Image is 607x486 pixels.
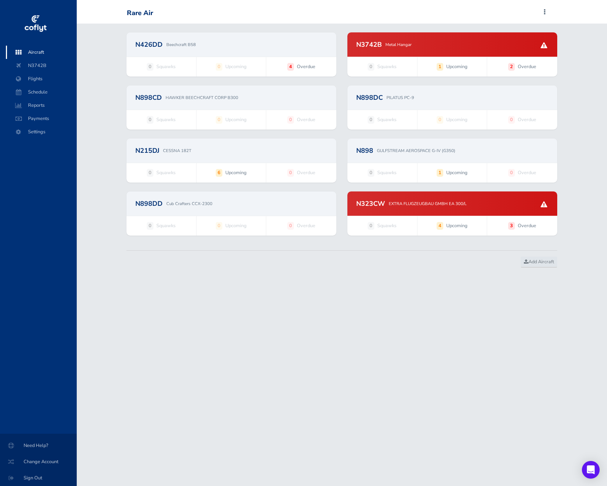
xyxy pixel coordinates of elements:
[297,116,315,123] span: Overdue
[297,222,315,229] span: Overdue
[13,46,69,59] span: Aircraft
[287,63,294,70] strong: 4
[126,138,336,183] a: N215DJ CESSNA 182T 0 Squawks 6 Upcoming 0 Overdue
[377,169,396,176] span: Squawks
[368,222,374,229] strong: 0
[446,116,468,123] span: Upcoming
[524,258,554,265] span: Add Aircraft
[163,147,191,154] p: CESSNA 182T
[508,222,515,229] strong: 3
[13,99,69,112] span: Reports
[508,116,515,123] strong: 0
[347,191,557,236] a: N323CW EXTRA FLUGZEUGBAU GMBH EA 300/L 0 Squawks 4 Upcoming 3 Overdue
[356,200,385,207] h2: N323CW
[135,41,163,48] h2: N426DD
[225,63,247,70] span: Upcoming
[216,222,222,229] strong: 0
[147,222,153,229] strong: 0
[13,112,69,125] span: Payments
[127,9,153,17] div: Rare Air
[521,257,557,268] a: Add Aircraft
[156,222,176,229] span: Squawks
[508,63,515,70] strong: 2
[518,222,536,229] span: Overdue
[377,222,396,229] span: Squawks
[377,116,396,123] span: Squawks
[446,63,468,70] span: Upcoming
[156,169,176,176] span: Squawks
[166,94,238,101] p: HAWKER BEECHCRAFT CORP B300
[216,116,222,123] strong: 0
[518,63,536,70] span: Overdue
[166,200,212,207] p: Cub Crafters CCX-2300
[297,169,315,176] span: Overdue
[297,63,315,70] span: Overdue
[225,116,247,123] span: Upcoming
[9,439,68,452] span: Need Help?
[147,169,153,176] strong: 0
[446,222,468,229] span: Upcoming
[356,94,383,101] h2: N898DC
[377,63,396,70] span: Squawks
[287,169,294,176] strong: 0
[368,63,374,70] strong: 0
[13,59,69,72] span: N3742B
[518,116,536,123] span: Overdue
[386,94,414,101] p: PILATUS PC-9
[287,116,294,123] strong: 0
[13,85,69,99] span: Schedule
[13,125,69,138] span: Settings
[156,116,176,123] span: Squawks
[389,200,466,207] p: EXTRA FLUGZEUGBAU GMBH EA 300/L
[347,85,557,130] a: N898DC PILATUS PC-9 0 Squawks 0 Upcoming 0 Overdue
[126,32,336,77] a: N426DD Beechcraft B58 0 Squawks 0 Upcoming 4 Overdue
[582,461,600,479] div: Open Intercom Messenger
[437,63,443,70] strong: 1
[166,41,196,48] p: Beechcraft B58
[23,13,48,35] img: coflyt logo
[9,455,68,468] span: Change Account
[147,63,153,70] strong: 0
[356,41,382,48] h2: N3742B
[126,85,336,130] a: N898CD HAWKER BEECHCRAFT CORP B300 0 Squawks 0 Upcoming 0 Overdue
[437,222,443,229] strong: 4
[437,116,443,123] strong: 0
[216,169,222,176] strong: 6
[347,138,557,183] a: N898 GULFSTREAM AEROSPACE G-IV (G350) 0 Squawks 1 Upcoming 0 Overdue
[347,32,557,77] a: N3742B Metal Hangar 0 Squawks 1 Upcoming 2 Overdue
[508,169,515,176] strong: 0
[225,169,247,176] span: Upcoming
[13,72,69,85] span: Flights
[356,147,373,154] h2: N898
[147,116,153,123] strong: 0
[135,200,163,207] h2: N898DD
[446,169,468,176] span: Upcoming
[377,147,455,154] p: GULFSTREAM AEROSPACE G-IV (G350)
[368,169,374,176] strong: 0
[518,169,536,176] span: Overdue
[135,94,162,101] h2: N898CD
[9,471,68,485] span: Sign Out
[216,63,222,70] strong: 0
[385,41,412,48] p: Metal Hangar
[287,222,294,229] strong: 0
[126,191,336,236] a: N898DD Cub Crafters CCX-2300 0 Squawks 0 Upcoming 0 Overdue
[368,116,374,123] strong: 0
[156,63,176,70] span: Squawks
[437,169,443,176] strong: 1
[135,147,159,154] h2: N215DJ
[225,222,247,229] span: Upcoming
